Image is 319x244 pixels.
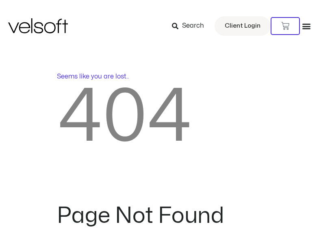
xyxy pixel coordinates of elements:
a: Search [172,19,210,33]
img: Velsoft Training Materials [8,18,68,33]
p: Seems like you are lost.. [57,72,263,81]
span: Client Login [225,21,260,31]
div: Menu Toggle [302,22,311,30]
a: Client Login [215,16,271,36]
h2: 404 [57,81,263,154]
span: Search [182,21,204,31]
h2: Page Not Found [57,205,263,227]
